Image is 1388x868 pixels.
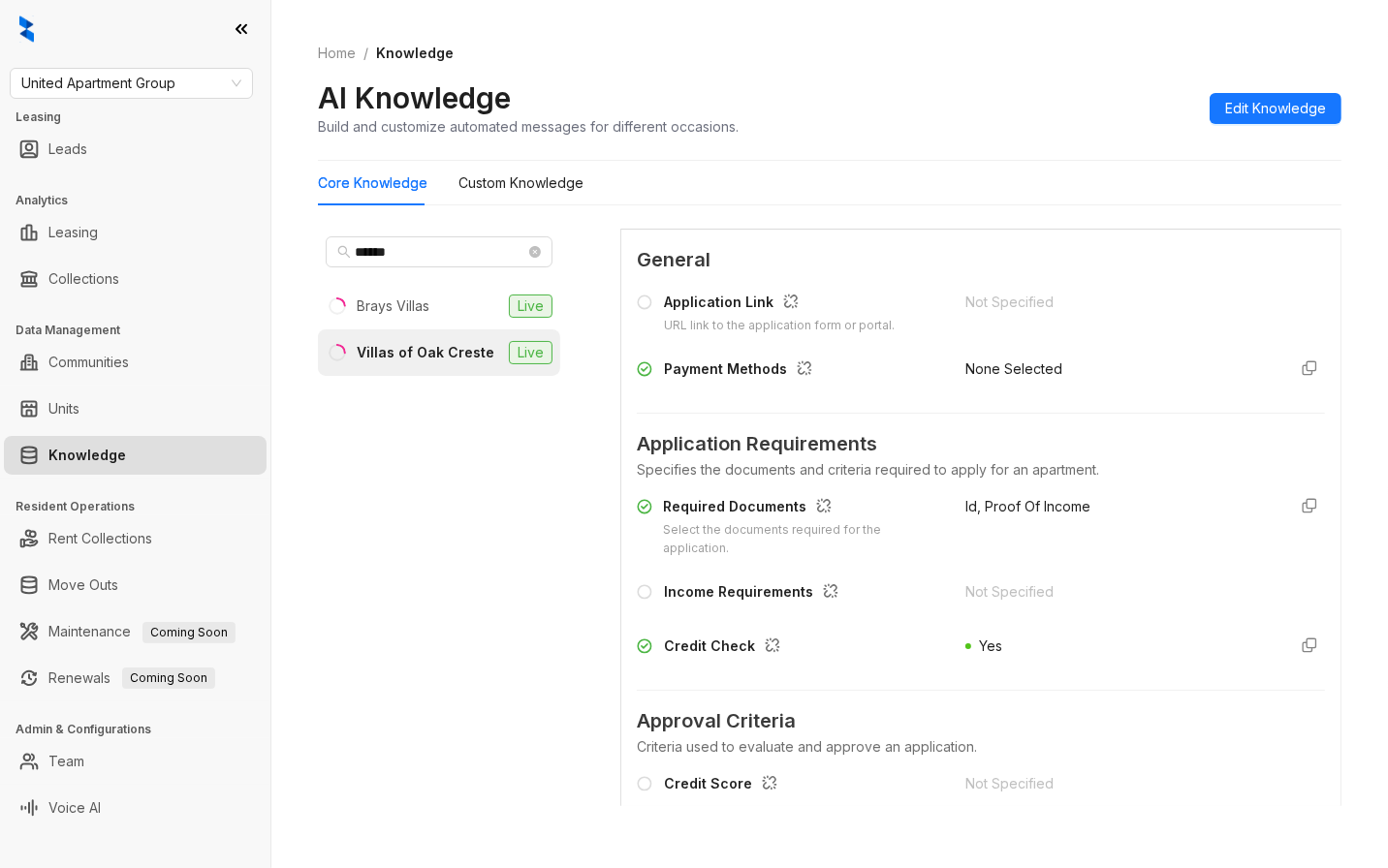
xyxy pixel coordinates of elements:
a: Leasing [48,213,98,252]
div: Not Specified [965,292,1271,313]
span: close-circle [529,246,541,258]
div: Select the documents required for the application. [663,521,942,558]
a: Team [48,742,84,781]
li: Collections [4,260,267,298]
div: Criteria used to evaluate and approve an application. [637,736,1325,758]
div: Credit Score [664,773,785,798]
a: Move Outs [48,566,118,604]
div: Build and customize automated messages for different occasions. [318,116,739,137]
a: Rent Collections [48,519,152,558]
span: Live [509,341,552,364]
h3: Data Management [16,322,270,339]
div: Application Link [664,292,895,317]
li: Rent Collections [4,519,267,558]
div: Income Requirements [664,581,846,606]
li: Units [4,389,267,428]
li: Renewals [4,659,267,697]
a: Leads [48,130,87,169]
a: Voice AI [48,789,101,827]
img: logo [19,15,34,43]
div: URL link to the application form or portal. [664,317,895,335]
a: Communities [48,343,129,382]
div: Brays Villas [357,295,429,317]
a: Home [314,43,360,64]
span: General [637,245,1325,275]
button: Edit Knowledge [1210,93,1341,124]
a: Knowledge [48,436,126,475]
a: RenewalsComing Soon [48,659,215,697]
h3: Leasing [16,108,270,126]
li: Maintenance [4,612,267,651]
div: Villas of Oak Creste [357,342,494,363]
h3: Analytics [16,192,270,209]
a: Units [48,389,79,428]
span: Application Requirements [637,429,1325,459]
span: None Selected [965,360,1062,377]
span: Coming Soon [142,622,236,643]
a: Collections [48,260,119,298]
div: Credit Check [664,635,788,661]
span: Coming Soon [122,667,215,689]
div: Specifies the documents and criteria required to apply for an apartment. [637,459,1325,480]
li: Leads [4,130,267,169]
span: search [337,245,351,259]
li: Knowledge [4,436,267,475]
div: Payment Methods [664,358,820,384]
span: United Apartment Group [21,69,241,98]
div: Custom Knowledge [458,172,584,194]
li: Communities [4,343,267,382]
div: Required Documents [663,496,942,521]
span: Edit Knowledge [1225,98,1326,119]
li: / [363,43,368,64]
li: Team [4,742,267,781]
span: Id, Proof Of Income [965,498,1090,514]
h3: Admin & Configurations [16,721,270,738]
li: Voice AI [4,789,267,827]
li: Leasing [4,213,267,252]
div: Not Specified [965,581,1271,603]
span: Yes [979,637,1002,654]
h2: AI Knowledge [318,79,511,116]
h3: Resident Operations [16,498,270,515]
span: Live [509,294,552,318]
li: Move Outs [4,566,267,604]
span: Knowledge [376,45,454,61]
span: Approval Criteria [637,706,1325,736]
div: Not Specified [965,773,1271,794]
div: Core Knowledge [318,172,427,194]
